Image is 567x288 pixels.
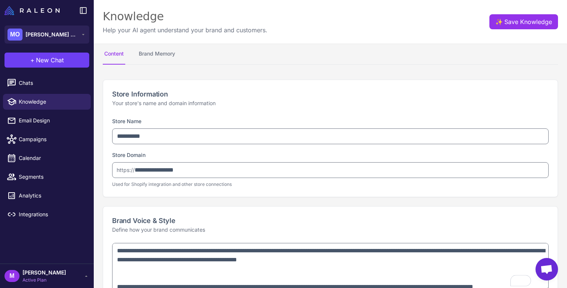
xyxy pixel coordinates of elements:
div: Knowledge [103,9,267,24]
a: Campaigns [3,131,91,147]
span: Active Plan [22,277,66,283]
h2: Store Information [112,89,549,99]
button: MO[PERSON_NAME] Organization [4,26,89,44]
label: Store Domain [112,152,145,158]
span: Integrations [19,210,85,219]
a: Analytics [3,188,91,204]
a: Open chat [535,258,558,280]
span: [PERSON_NAME] [22,268,66,277]
span: [PERSON_NAME] Organization [25,30,78,39]
span: Chats [19,79,85,87]
button: Content [103,44,125,65]
a: Chats [3,75,91,91]
span: Knowledge [19,98,85,106]
span: ✨ [495,17,501,23]
a: Knowledge [3,94,91,110]
img: Raleon Logo [4,6,60,15]
span: + [30,56,34,65]
span: Campaigns [19,135,85,143]
button: ✨Save Knowledge [489,14,558,29]
div: MO [7,29,22,41]
label: Store Name [112,118,141,124]
button: +New Chat [4,53,89,68]
div: M [4,270,19,282]
a: Calendar [3,150,91,166]
a: Integrations [3,207,91,222]
p: Used for Shopify integration and other store connections [112,181,549,188]
span: New Chat [36,56,64,65]
a: Segments [3,169,91,185]
span: Email Design [19,116,85,125]
a: Email Design [3,113,91,128]
span: Analytics [19,191,85,200]
span: Segments [19,173,85,181]
span: Calendar [19,154,85,162]
h2: Brand Voice & Style [112,216,549,226]
button: Brand Memory [137,44,177,65]
p: Your store's name and domain information [112,99,549,107]
p: Help your AI agent understand your brand and customers. [103,26,267,35]
p: Define how your brand communicates [112,226,549,234]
